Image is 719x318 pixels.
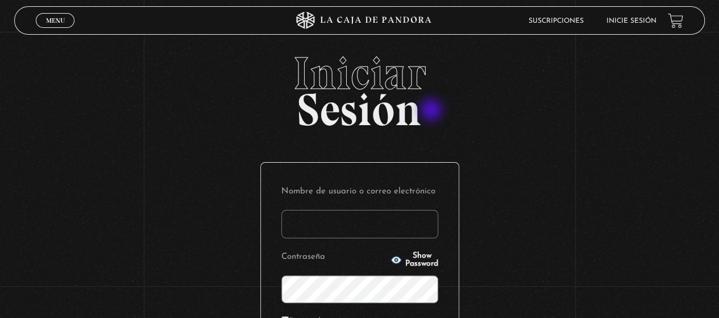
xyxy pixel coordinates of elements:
button: Show Password [390,252,438,268]
a: Suscripciones [529,18,584,24]
h2: Sesión [14,51,704,123]
a: View your shopping cart [668,13,683,28]
span: Iniciar [14,51,704,96]
span: Cerrar [42,27,69,35]
a: Inicie sesión [606,18,656,24]
span: Show Password [405,252,438,268]
label: Nombre de usuario o correo electrónico [281,183,438,201]
label: Contraseña [281,249,388,266]
span: Menu [46,17,65,24]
